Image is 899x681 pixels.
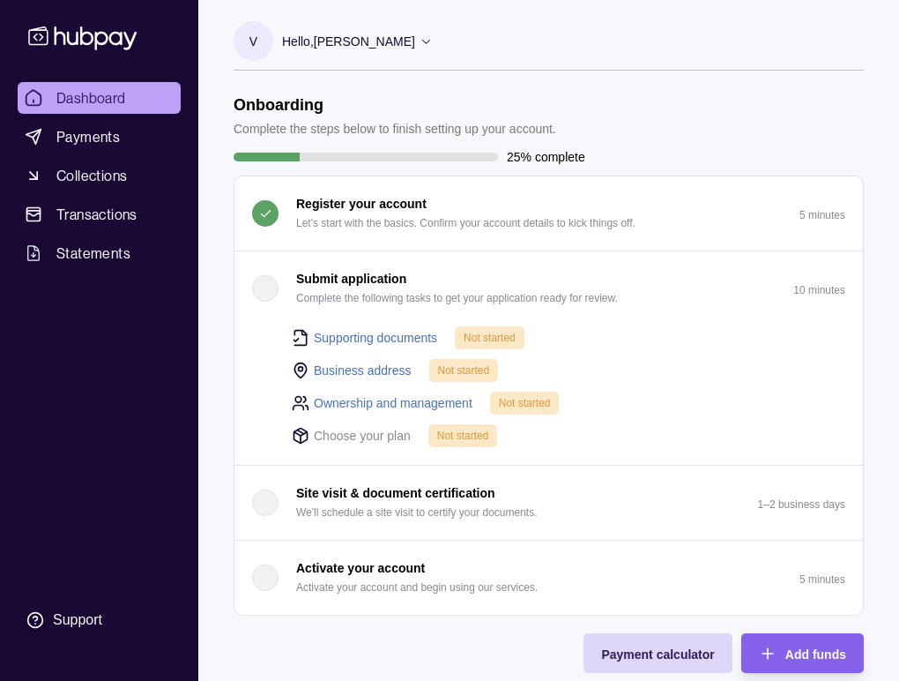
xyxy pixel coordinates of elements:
p: Activate your account and begin using our services. [296,578,538,597]
a: Payments [18,121,181,153]
button: Activate your account Activate your account and begin using our services.5 minutes [234,541,863,615]
a: Support [18,602,181,639]
span: Dashboard [56,87,126,109]
button: Payment calculator [583,633,732,673]
p: We'll schedule a site visit to certify your documents. [296,503,538,522]
a: Collections [18,160,181,191]
button: Register your account Let's start with the basics. Confirm your account details to kick things of... [234,176,863,251]
a: Statements [18,237,181,269]
span: Collections [56,165,127,186]
p: Let's start with the basics. Confirm your account details to kick things off. [296,213,635,233]
span: Transactions [56,204,137,225]
span: Statements [56,243,130,264]
p: Submit application [296,269,406,288]
button: Site visit & document certification We'll schedule a site visit to certify your documents.1–2 bus... [234,466,863,540]
a: Supporting documents [314,328,437,348]
button: Add funds [741,633,864,673]
span: Not started [464,332,516,344]
span: Payments [56,126,120,147]
h1: Onboarding [234,95,556,115]
span: Not started [437,430,489,442]
p: 5 minutes [799,573,845,586]
p: Register your account [296,194,427,213]
p: 1–2 business days [758,498,845,511]
button: Submit application Complete the following tasks to get your application ready for review.10 minutes [234,251,863,326]
span: Not started [499,397,551,409]
span: Payment calculator [601,647,714,662]
a: Business address [314,361,412,380]
p: 5 minutes [799,209,845,221]
p: 10 minutes [793,284,845,296]
div: Support [53,610,102,630]
a: Dashboard [18,82,181,114]
p: Hello, [PERSON_NAME] [282,32,415,51]
a: Transactions [18,198,181,230]
p: V [249,32,257,51]
p: Site visit & document certification [296,483,495,503]
div: Submit application Complete the following tasks to get your application ready for review.10 minutes [234,326,863,465]
p: Activate your account [296,558,425,578]
span: Not started [438,364,490,377]
p: Complete the following tasks to get your application ready for review. [296,288,618,308]
p: Complete the steps below to finish setting up your account. [234,119,556,138]
a: Ownership and management [314,393,472,413]
span: Add funds [785,647,846,662]
p: Choose your plan [314,426,411,445]
p: 25% complete [507,147,585,167]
